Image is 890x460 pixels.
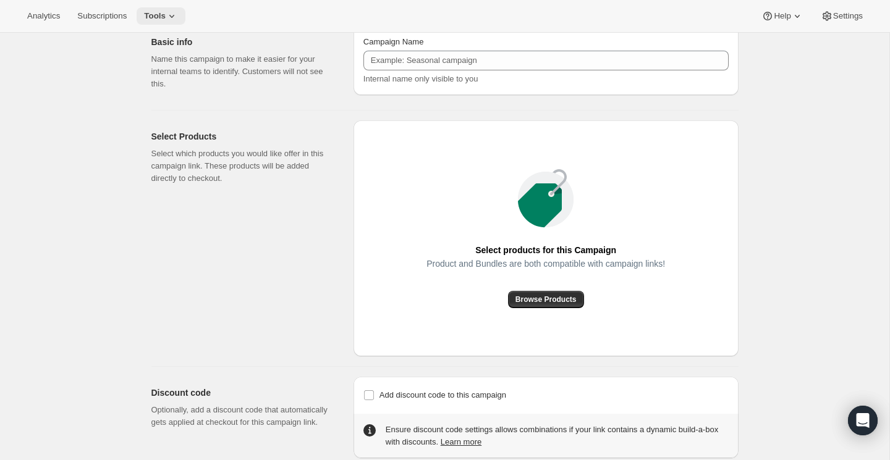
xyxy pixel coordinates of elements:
span: Product and Bundles are both compatible with campaign links! [426,255,665,272]
h2: Discount code [151,387,334,399]
p: Name this campaign to make it easier for your internal teams to identify. Customers will not see ... [151,53,334,90]
a: Learn more [441,437,481,446]
div: Open Intercom Messenger [848,406,878,435]
span: Help [774,11,790,21]
span: Tools [144,11,166,21]
span: Add discount code to this campaign [379,390,506,399]
button: Tools [137,7,185,25]
div: Ensure discount code settings allows combinations if your link contains a dynamic build-a-box wit... [386,424,729,448]
span: Settings [833,11,863,21]
p: Optionally, add a discount code that automatically gets applied at checkout for this campaign link. [151,404,334,429]
h2: Select Products [151,130,334,143]
span: Campaign Name [363,37,424,46]
h2: Basic info [151,36,334,48]
span: Browse Products [515,295,577,304]
span: Internal name only visible to you [363,74,478,83]
p: Select which products you would like offer in this campaign link. These products will be added di... [151,148,334,185]
button: Help [754,7,810,25]
span: Select products for this Campaign [475,241,616,259]
span: Analytics [27,11,60,21]
span: Subscriptions [77,11,127,21]
input: Example: Seasonal campaign [363,51,729,70]
button: Settings [813,7,870,25]
button: Browse Products [508,291,584,308]
button: Analytics [20,7,67,25]
button: Subscriptions [70,7,134,25]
